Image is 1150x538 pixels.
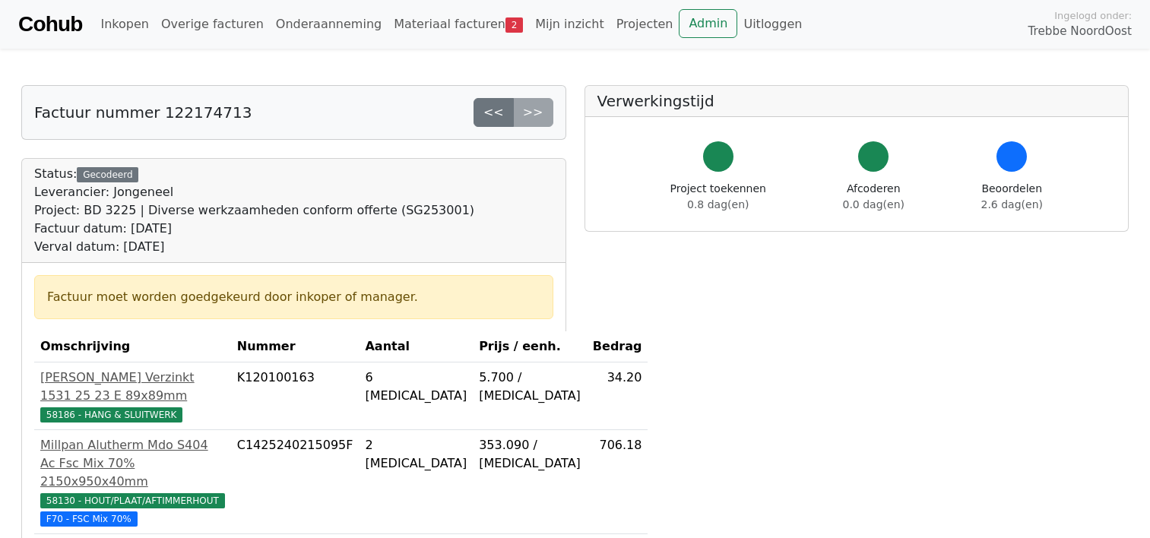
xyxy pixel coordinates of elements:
div: Status: [34,165,474,256]
div: Factuur datum: [DATE] [34,220,474,238]
th: Bedrag [587,331,648,362]
a: Materiaal facturen2 [388,9,529,40]
span: 58130 - HOUT/PLAAT/AFTIMMERHOUT [40,493,225,508]
div: 5.700 / [MEDICAL_DATA] [479,369,581,405]
a: Millpan Alutherm Mdo S404 Ac Fsc Mix 70% 2150x950x40mm58130 - HOUT/PLAAT/AFTIMMERHOUT F70 - FSC M... [40,436,225,527]
span: 2.6 dag(en) [981,198,1043,210]
span: Trebbe NoordOost [1028,23,1132,40]
td: K120100163 [231,362,360,430]
span: Ingelogd onder: [1054,8,1132,23]
div: 353.090 / [MEDICAL_DATA] [479,436,581,473]
a: Overige facturen [155,9,270,40]
a: [PERSON_NAME] Verzinkt 1531 25 23 E 89x89mm58186 - HANG & SLUITWERK [40,369,225,423]
span: 2 [505,17,523,33]
span: 58186 - HANG & SLUITWERK [40,407,182,422]
td: 706.18 [587,430,648,534]
div: Millpan Alutherm Mdo S404 Ac Fsc Mix 70% 2150x950x40mm [40,436,225,491]
a: Uitloggen [737,9,808,40]
div: Project: BD 3225 | Diverse werkzaamheden conform offerte (SG253001) [34,201,474,220]
h5: Factuur nummer 122174713 [34,103,252,122]
span: F70 - FSC Mix 70% [40,511,138,527]
a: Projecten [610,9,680,40]
a: Cohub [18,6,82,43]
span: 0.8 dag(en) [687,198,749,210]
th: Aantal [359,331,473,362]
div: Factuur moet worden goedgekeurd door inkoper of manager. [47,288,540,306]
a: << [474,98,514,127]
div: 6 [MEDICAL_DATA] [365,369,467,405]
th: Prijs / eenh. [473,331,587,362]
th: Omschrijving [34,331,231,362]
div: Beoordelen [981,181,1043,213]
a: Inkopen [94,9,154,40]
a: Onderaanneming [270,9,388,40]
a: Mijn inzicht [529,9,610,40]
div: 2 [MEDICAL_DATA] [365,436,467,473]
div: Afcoderen [843,181,904,213]
div: [PERSON_NAME] Verzinkt 1531 25 23 E 89x89mm [40,369,225,405]
div: Verval datum: [DATE] [34,238,474,256]
span: 0.0 dag(en) [843,198,904,210]
a: Admin [679,9,737,38]
td: 34.20 [587,362,648,430]
div: Gecodeerd [77,167,138,182]
h5: Verwerkingstijd [597,92,1117,110]
div: Project toekennen [670,181,766,213]
th: Nummer [231,331,360,362]
td: C1425240215095F [231,430,360,534]
div: Leverancier: Jongeneel [34,183,474,201]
